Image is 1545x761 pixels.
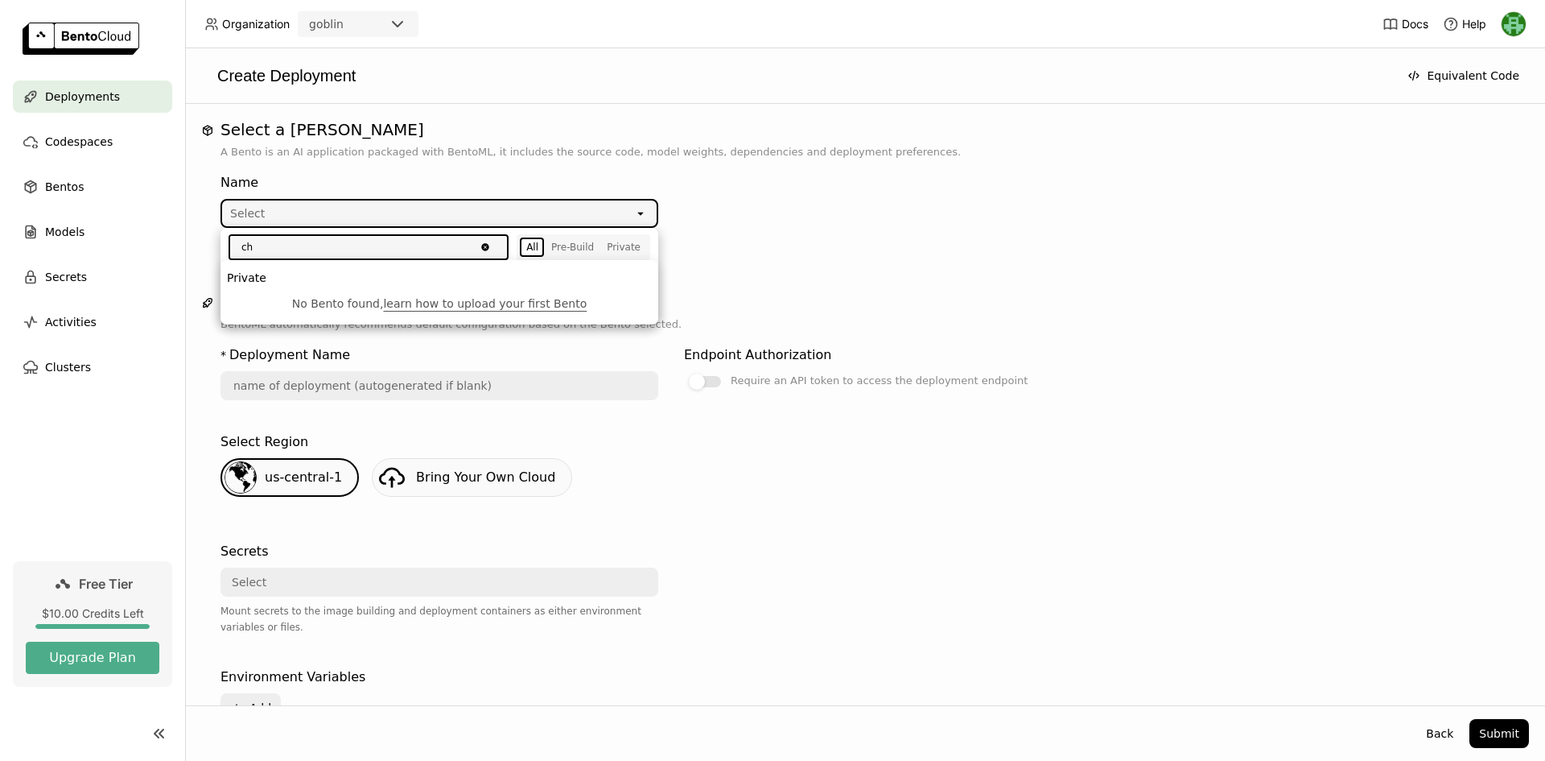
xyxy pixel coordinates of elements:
div: segmented control [520,238,647,257]
span: Deployments [45,87,120,106]
span: Help [1462,17,1486,31]
button: Submit [1469,719,1529,748]
p: A Bento is an AI application packaged with BentoML, it includes the source code, model weights, d... [220,144,1510,160]
svg: Clear value [480,242,491,253]
a: Models [13,216,172,248]
button: Add [220,693,281,722]
div: Pre-Build [551,241,594,254]
img: logo [23,23,139,55]
button: Upgrade Plan [26,642,159,674]
a: Deployments [13,81,172,113]
div: Endpoint Authorization [684,345,831,365]
input: name of deployment (autogenerated if blank) [222,373,657,399]
a: Bentos [13,171,172,203]
a: Free Tier$10.00 Credits LeftUpgrade Plan [13,561,172,687]
a: Activities [13,306,172,338]
div: Help [1443,16,1486,32]
div: goblin [309,16,344,32]
span: Docs [1402,17,1428,31]
a: Secrets [13,261,172,293]
div: Private [607,241,641,254]
div: $10.00 Credits Left [26,606,159,621]
span: Clusters [45,358,91,377]
a: Codespaces [13,126,172,158]
span: Bring Your Own Cloud [416,469,555,485]
div: Environment Variables [220,668,365,687]
div: Select [230,205,265,221]
div: Secrets [220,542,268,561]
svg: Plus [230,701,243,714]
div: Create Deployment [201,64,1391,87]
h1: Select a [PERSON_NAME] [220,120,1510,139]
div: Require an API token to access the deployment endpoint [731,371,1028,391]
button: Equivalent Code [1398,61,1529,90]
li: Private [220,267,658,289]
h1: Deployment Config [220,292,1510,312]
button: Back [1416,719,1463,748]
span: Bentos [45,177,84,196]
input: Filter... [230,236,475,258]
div: Mount secrets to the image building and deployment containers as either environment variables or ... [220,603,658,635]
span: Codespaces [45,132,113,151]
div: No Bento found, [233,296,645,312]
span: Activities [45,312,97,332]
img: Pranav Rajput [1502,12,1526,36]
span: Free Tier [79,576,133,592]
div: Select [232,574,266,590]
div: us-central-1 [220,458,359,497]
div: Select Region [220,432,308,452]
span: us-central-1 [265,469,342,485]
div: Deployment Name [229,345,350,365]
a: Docs [1382,16,1428,32]
a: learn how to upload your first Bento [383,297,587,310]
input: Selected goblin. [345,17,347,33]
span: Organization [222,17,290,31]
div: All [526,241,538,254]
span: Secrets [45,267,87,287]
p: BentoML automatically recommends default configuration based on the Bento selected. [220,316,1510,333]
ul: Menu [220,260,658,325]
svg: open [634,207,647,220]
a: Clusters [13,351,172,383]
div: Name [220,173,658,192]
a: Bring Your Own Cloud [372,458,572,497]
span: Models [45,222,84,242]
